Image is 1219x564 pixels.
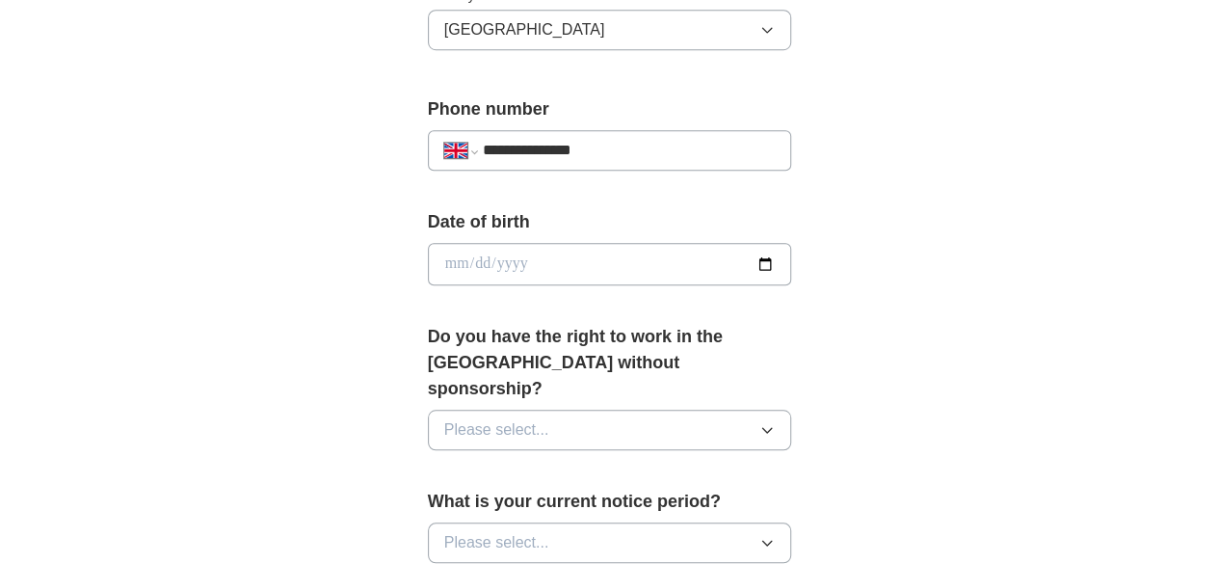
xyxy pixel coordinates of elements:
[428,324,792,402] label: Do you have the right to work in the [GEOGRAPHIC_DATA] without sponsorship?
[444,531,549,554] span: Please select...
[428,10,792,50] button: [GEOGRAPHIC_DATA]
[428,410,792,450] button: Please select...
[428,489,792,515] label: What is your current notice period?
[428,209,792,235] label: Date of birth
[428,96,792,122] label: Phone number
[444,418,549,442] span: Please select...
[428,523,792,563] button: Please select...
[444,18,605,41] span: [GEOGRAPHIC_DATA]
